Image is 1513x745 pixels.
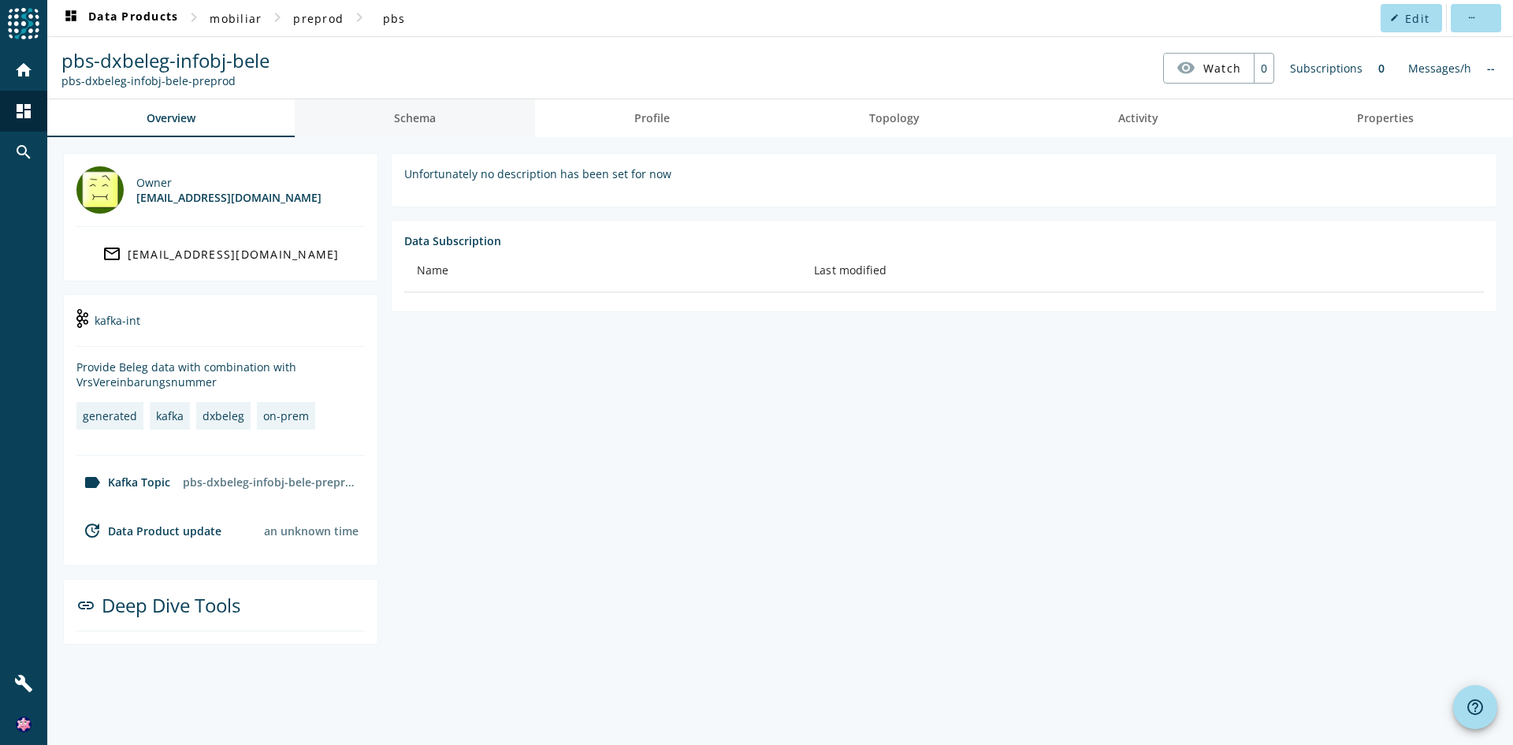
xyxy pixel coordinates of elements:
[404,166,1484,181] div: Unfortunately no description has been set for now
[1203,54,1241,82] span: Watch
[76,166,124,214] img: mbx_301610@mobi.ch
[177,468,365,496] div: pbs-dxbeleg-infobj-bele-preprod
[61,73,270,88] div: Kafka Topic: pbs-dxbeleg-infobj-bele-preprod
[383,11,406,26] span: pbs
[1357,113,1414,124] span: Properties
[350,8,369,27] mat-icon: chevron_right
[83,408,137,423] div: generated
[61,9,80,28] mat-icon: dashboard
[264,523,359,538] div: an unknown time
[83,521,102,540] mat-icon: update
[83,473,102,492] mat-icon: label
[1466,698,1485,717] mat-icon: help_outline
[76,359,365,389] div: Provide Beleg data with combination with VrsVereinbarungsnummer
[210,11,262,26] span: mobiliar
[1254,54,1273,83] div: 0
[76,592,365,631] div: Deep Dive Tools
[268,8,287,27] mat-icon: chevron_right
[801,248,1484,292] th: Last modified
[76,307,365,347] div: kafka-int
[16,717,32,732] img: 6ded2d8033a116437f82dea164308668
[404,248,801,292] th: Name
[634,113,670,124] span: Profile
[76,309,88,328] img: undefined
[14,674,33,693] mat-icon: build
[8,8,39,39] img: spoud-logo.svg
[1282,53,1370,84] div: Subscriptions
[147,113,195,124] span: Overview
[1118,113,1158,124] span: Activity
[1381,4,1442,32] button: Edit
[136,175,322,190] div: Owner
[1467,13,1475,22] mat-icon: more_horiz
[394,113,436,124] span: Schema
[1370,53,1392,84] div: 0
[404,233,1484,248] div: Data Subscription
[61,47,270,73] span: pbs-dxbeleg-infobj-bele
[55,4,184,32] button: Data Products
[293,11,344,26] span: preprod
[76,473,170,492] div: Kafka Topic
[203,4,268,32] button: mobiliar
[14,102,33,121] mat-icon: dashboard
[1400,53,1479,84] div: Messages/h
[1405,11,1429,26] span: Edit
[128,247,340,262] div: [EMAIL_ADDRESS][DOMAIN_NAME]
[1390,13,1399,22] mat-icon: edit
[102,244,121,263] mat-icon: mail_outline
[136,190,322,205] div: [EMAIL_ADDRESS][DOMAIN_NAME]
[1164,54,1254,82] button: Watch
[287,4,350,32] button: preprod
[369,4,419,32] button: pbs
[1177,58,1195,77] mat-icon: visibility
[263,408,309,423] div: on-prem
[76,521,221,540] div: Data Product update
[1479,53,1503,84] div: No information
[14,143,33,162] mat-icon: search
[76,240,365,268] a: [EMAIL_ADDRESS][DOMAIN_NAME]
[203,408,244,423] div: dxbeleg
[156,408,184,423] div: kafka
[14,61,33,80] mat-icon: home
[184,8,203,27] mat-icon: chevron_right
[76,596,95,615] mat-icon: link
[61,9,178,28] span: Data Products
[869,113,920,124] span: Topology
